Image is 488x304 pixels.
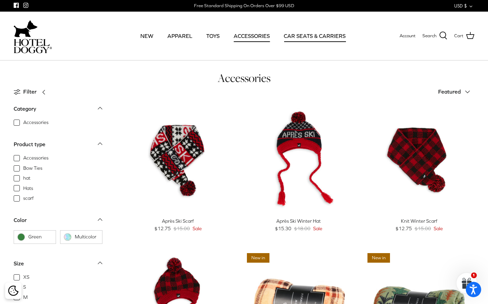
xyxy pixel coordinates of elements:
[454,31,474,40] a: Cart
[193,225,202,232] span: Sale
[23,185,33,192] span: Hats
[275,225,291,232] span: $15.30
[247,253,269,263] span: New in
[243,103,354,214] a: Après Ski Winter Hat
[367,253,390,263] span: New in
[247,107,271,117] span: 15% off
[134,24,159,47] a: NEW
[415,225,431,232] span: $15.00
[400,33,416,38] span: Account
[161,24,198,47] a: APPAREL
[23,3,28,8] a: Instagram
[123,103,233,214] a: Après Ski Scarf
[23,87,37,96] span: Filter
[101,24,385,47] div: Primary navigation
[194,3,294,9] div: Free Standard Shipping On Orders Over $99 USD
[243,217,354,225] div: Après Ski Winter Hat
[14,39,52,53] img: hoteldoggycom
[364,217,474,225] div: Knit Winter Scarf
[23,175,30,182] span: hat
[23,195,34,202] span: scarf
[422,31,447,40] a: Search
[14,216,27,225] div: Color
[14,3,19,8] a: Facebook
[5,282,22,299] div: Cookie policy
[14,84,50,100] a: Filter
[313,225,322,232] span: Sale
[14,103,102,119] a: Category
[173,225,190,232] span: $15.00
[294,225,310,232] span: $18.00
[243,217,354,233] a: Après Ski Winter Hat $15.30 $18.00 Sale
[400,32,416,40] a: Account
[154,225,171,232] span: $12.75
[23,165,42,172] span: Bow Ties
[227,24,276,47] a: ACCESSORIES
[123,217,233,233] a: Après Ski Scarf $12.75 $15.00 Sale
[367,107,392,117] span: 15% off
[14,105,36,113] div: Category
[28,234,52,240] span: Green
[395,225,412,232] span: $12.75
[23,119,48,126] span: Accessories
[23,294,28,301] span: M
[14,259,24,268] div: Size
[123,217,233,225] div: Après Ski Scarf
[364,217,474,233] a: Knit Winter Scarf $12.75 $15.00 Sale
[14,139,102,154] a: Product type
[200,24,226,47] a: TOYS
[23,155,48,162] span: Accessories
[14,215,102,230] a: Color
[126,253,151,263] span: 15% off
[14,71,474,85] h1: Accessories
[8,286,18,296] img: Cookie policy
[438,88,461,95] span: Featured
[14,18,52,53] a: hoteldoggycom
[14,258,102,274] a: Size
[194,1,294,11] a: Free Standard Shipping On Orders Over $99 USD
[7,285,19,297] button: Cookie policy
[75,234,99,240] span: Multicolor
[422,32,436,40] span: Search
[278,24,352,47] a: CAR SEATS & CARRIERS
[454,32,463,40] span: Cart
[23,274,29,281] span: XS
[364,103,474,214] a: Knit Winter Scarf
[14,18,38,39] img: dog-icon.svg
[126,107,151,117] span: 15% off
[14,140,45,149] div: Product type
[438,84,474,99] button: Featured
[23,284,26,291] span: S
[434,225,443,232] span: Sale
